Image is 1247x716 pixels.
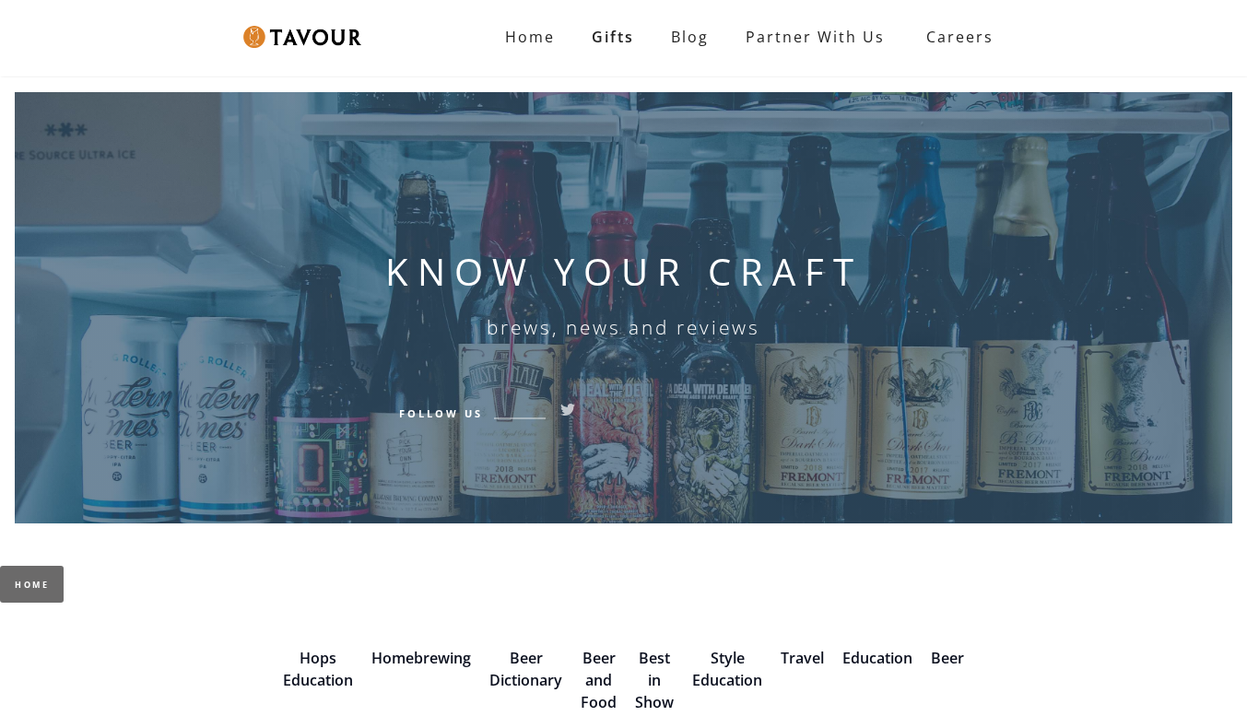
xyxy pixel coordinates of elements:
[926,18,994,55] strong: Careers
[385,250,863,294] h1: KNOW YOUR CRAFT
[283,648,353,690] a: Hops Education
[399,405,483,421] h6: Follow Us
[487,316,760,338] h6: brews, news and reviews
[781,648,824,668] a: Travel
[931,648,964,668] a: Beer
[903,11,1007,63] a: Careers
[371,648,471,668] a: Homebrewing
[487,18,573,55] a: Home
[505,27,555,47] strong: Home
[842,648,912,668] a: Education
[727,18,903,55] a: Partner with Us
[635,648,674,712] a: Best in Show
[581,648,617,712] a: Beer and Food
[692,648,762,690] a: Style Education
[489,648,562,690] a: Beer Dictionary
[653,18,727,55] a: Blog
[573,18,653,55] a: Gifts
